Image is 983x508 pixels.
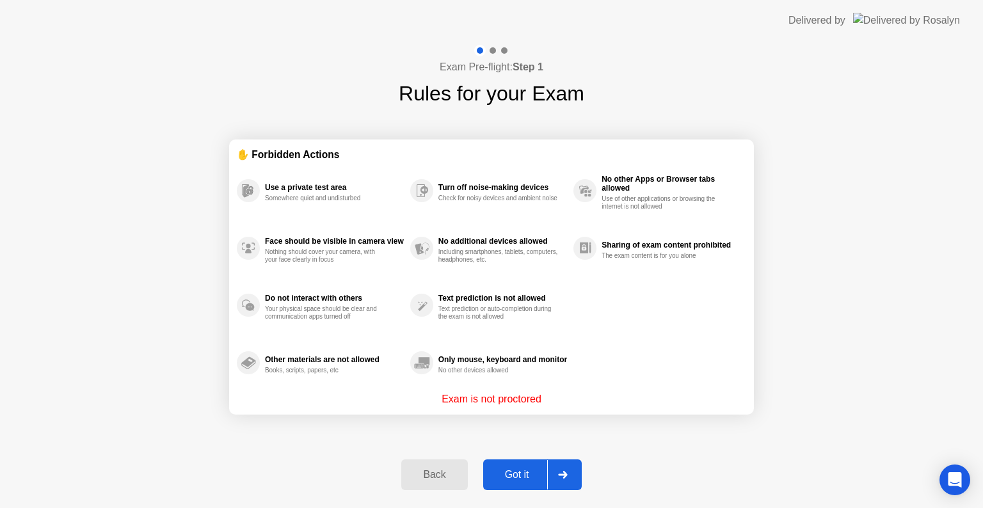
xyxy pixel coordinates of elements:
div: Face should be visible in camera view [265,237,404,246]
div: Use a private test area [265,183,404,192]
div: No other Apps or Browser tabs allowed [602,175,740,193]
button: Back [401,459,467,490]
div: ✋ Forbidden Actions [237,147,746,162]
div: Somewhere quiet and undisturbed [265,194,386,202]
div: Text prediction is not allowed [438,294,567,303]
div: Delivered by [788,13,845,28]
div: Check for noisy devices and ambient noise [438,194,559,202]
div: Your physical space should be clear and communication apps turned off [265,305,386,321]
img: Delivered by Rosalyn [853,13,960,28]
div: Do not interact with others [265,294,404,303]
p: Exam is not proctored [442,392,541,407]
div: The exam content is for you alone [602,252,723,260]
div: Turn off noise-making devices [438,183,567,192]
div: Books, scripts, papers, etc [265,367,386,374]
div: Only mouse, keyboard and monitor [438,355,567,364]
div: Nothing should cover your camera, with your face clearly in focus [265,248,386,264]
div: Including smartphones, tablets, computers, headphones, etc. [438,248,559,264]
div: No other devices allowed [438,367,559,374]
div: Use of other applications or browsing the internet is not allowed [602,195,723,210]
div: Other materials are not allowed [265,355,404,364]
div: Open Intercom Messenger [939,464,970,495]
button: Got it [483,459,582,490]
h1: Rules for your Exam [399,78,584,109]
div: Sharing of exam content prohibited [602,241,740,250]
div: Text prediction or auto-completion during the exam is not allowed [438,305,559,321]
b: Step 1 [513,61,543,72]
div: Back [405,469,463,480]
div: No additional devices allowed [438,237,567,246]
div: Got it [487,469,547,480]
h4: Exam Pre-flight: [440,60,543,75]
